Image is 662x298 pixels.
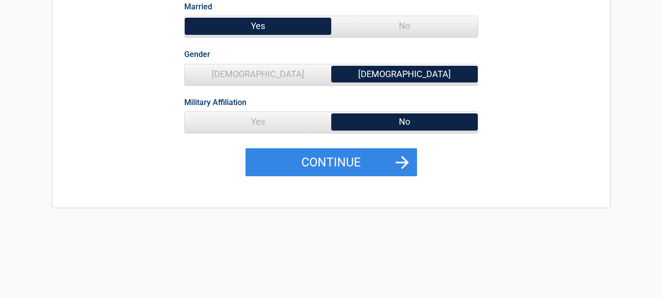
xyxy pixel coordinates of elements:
label: Gender [184,48,210,61]
span: No [331,16,478,36]
label: Military Affiliation [184,96,246,109]
span: [DEMOGRAPHIC_DATA] [185,64,331,84]
span: Yes [185,112,331,132]
span: [DEMOGRAPHIC_DATA] [331,64,478,84]
button: Continue [245,148,417,177]
span: No [331,112,478,132]
span: Yes [185,16,331,36]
